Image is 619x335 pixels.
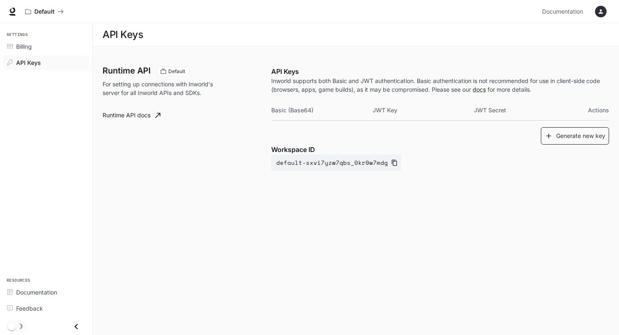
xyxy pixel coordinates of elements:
h1: API Keys [103,26,143,43]
th: JWT Secret [474,100,575,120]
span: Documentation [16,288,57,297]
p: API Keys [271,67,609,76]
a: Documentation [539,3,589,20]
p: Default [34,8,55,15]
span: Default [165,68,189,75]
a: Documentation [3,285,89,299]
a: API Keys [3,55,89,70]
p: Workspace ID [271,145,609,154]
span: Dark mode toggle [7,321,16,330]
a: Runtime API docs [99,107,164,124]
span: Feedback [16,304,43,313]
h3: Runtime API [103,67,151,75]
button: Close drawer [67,318,86,335]
th: Basic (Base64) [271,100,373,120]
th: Actions [575,100,609,120]
a: Billing [3,39,89,54]
a: docs [473,86,486,93]
a: Feedback [3,301,89,316]
button: Generate new key [541,127,609,145]
p: Inworld supports both Basic and JWT authentication. Basic authentication is not recommended for u... [271,76,609,94]
span: Billing [16,42,32,51]
th: JWT Key [373,100,474,120]
p: For setting up connections with Inworld's server for all Inworld APIs and SDKs. [103,80,224,97]
button: default-sxvi7yzw7qbs_0kr9w7mdg [271,154,401,171]
span: API Keys [16,58,41,67]
div: These keys will apply to your current workspace only [157,67,190,76]
span: Documentation [542,7,583,17]
button: All workspaces [22,3,67,20]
